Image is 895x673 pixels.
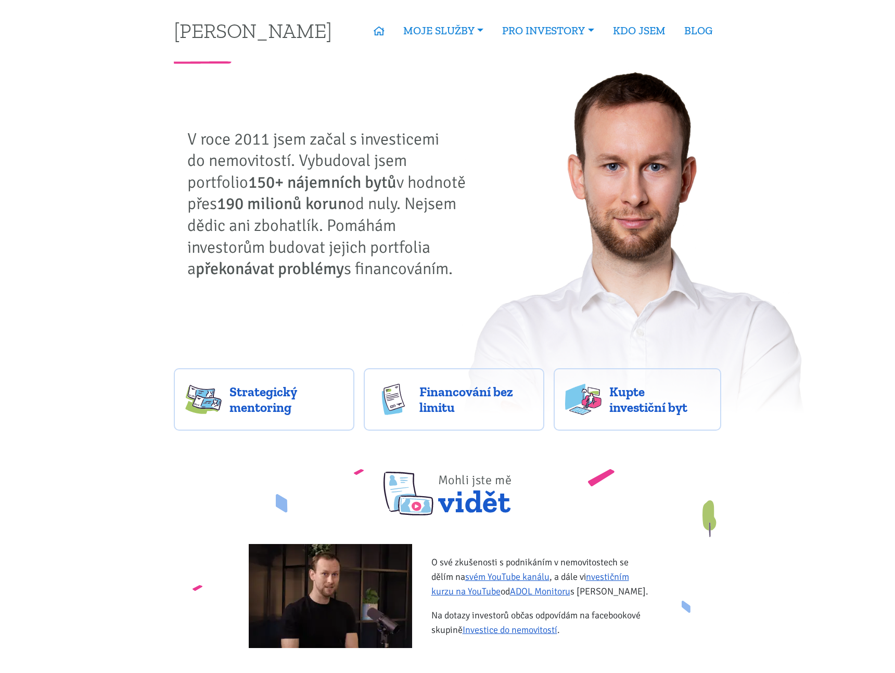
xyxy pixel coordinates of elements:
[217,193,347,214] strong: 190 milionů korun
[565,384,602,415] img: flats
[431,555,651,599] p: O své zkušenosti s podnikáním v nemovitostech se dělím na , a dále v od s [PERSON_NAME].
[174,20,332,41] a: [PERSON_NAME]
[187,128,474,280] p: V roce 2011 jsem začal s investicemi do nemovitostí. Vybudoval jsem portfolio v hodnotě přes od n...
[394,19,493,43] a: MOJE SLUŽBY
[229,384,343,415] span: Strategický mentoring
[604,19,675,43] a: KDO JSEM
[375,384,412,415] img: finance
[554,368,722,431] a: Kupte investiční byt
[609,384,710,415] span: Kupte investiční byt
[364,368,544,431] a: Financování bez limitu
[174,368,354,431] a: Strategický mentoring
[510,586,570,597] a: ADOL Monitoru
[196,258,344,279] strong: překonávat problémy
[431,608,651,637] p: Na dotazy investorů občas odpovídám na facebookové skupině .
[463,624,557,636] a: Investice do nemovitostí
[419,384,533,415] span: Financování bez limitu
[493,19,603,43] a: PRO INVESTORY
[438,472,512,488] span: Mohli jste mě
[675,19,722,43] a: BLOG
[438,459,512,515] span: vidět
[248,172,397,192] strong: 150+ nájemních bytů
[185,384,222,415] img: strategy
[465,571,549,583] a: svém YouTube kanálu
